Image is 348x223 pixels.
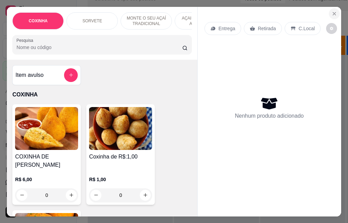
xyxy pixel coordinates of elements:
[89,107,152,150] img: product-image
[15,153,78,169] h4: COXINHA DE [PERSON_NAME]
[219,25,235,32] p: Entrega
[15,176,78,183] p: R$ 6,00
[181,15,220,26] p: AÇAI PREMIUM OU AÇAI ZERO
[140,190,151,201] button: increase-product-quantity
[29,18,48,24] p: COXINHA
[12,91,191,99] p: COXINHA
[15,107,78,150] img: product-image
[83,18,102,24] p: SORVETE
[299,25,315,32] p: C.Local
[16,44,182,51] input: Pesquisa
[89,153,152,161] h4: Coxinha de R$:1,00
[329,8,340,19] button: Close
[89,176,152,183] p: R$ 1,00
[126,15,166,26] p: MONTE O SEU AÇAÍ TRADICIONAL
[15,71,43,79] h4: Item avulso
[16,37,36,43] label: Pesquisa
[64,68,78,82] button: add-separate-item
[90,190,101,201] button: decrease-product-quantity
[258,25,276,32] p: Retirada
[326,23,337,34] button: decrease-product-quantity
[235,112,304,120] p: Nenhum produto adicionado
